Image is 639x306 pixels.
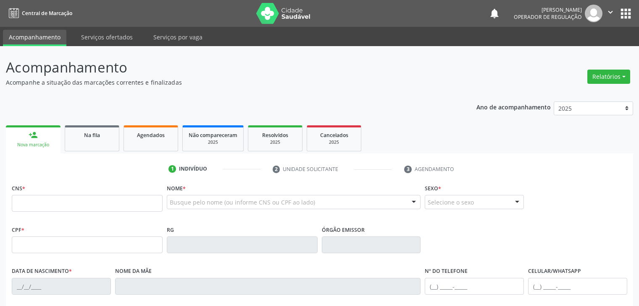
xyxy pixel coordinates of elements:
span: Central de Marcação [22,10,72,17]
div: person_add [29,130,38,140]
label: CPF [12,223,24,236]
span: Resolvidos [262,132,288,139]
span: Agendados [137,132,165,139]
label: Data de nascimento [12,265,72,278]
img: img [585,5,602,22]
a: Acompanhamento [3,30,66,46]
label: Celular/WhatsApp [528,265,581,278]
label: Nº do Telefone [425,265,468,278]
i:  [606,8,615,17]
div: [PERSON_NAME] [514,6,582,13]
span: Selecione o sexo [428,198,474,207]
span: Operador de regulação [514,13,582,21]
p: Acompanhamento [6,57,445,78]
a: Central de Marcação [6,6,72,20]
button:  [602,5,618,22]
span: Busque pelo nome (ou informe CNS ou CPF ao lado) [170,198,315,207]
div: 2025 [313,139,355,145]
input: (__) _____-_____ [528,278,627,295]
div: 2025 [254,139,296,145]
button: Relatórios [587,70,630,84]
button: notifications [489,8,500,19]
button: apps [618,6,633,21]
input: __/__/____ [12,278,111,295]
span: Cancelados [320,132,348,139]
label: Nome da mãe [115,265,152,278]
input: (__) _____-_____ [425,278,524,295]
span: Na fila [84,132,100,139]
div: Nova marcação [12,142,55,148]
p: Acompanhe a situação das marcações correntes e finalizadas [6,78,445,87]
span: Não compareceram [189,132,237,139]
label: RG [167,223,174,236]
p: Ano de acompanhamento [476,101,551,112]
a: Serviços ofertados [75,30,139,44]
div: 2025 [189,139,237,145]
label: Órgão emissor [322,223,365,236]
div: Indivíduo [179,165,207,173]
a: Serviços por vaga [147,30,208,44]
div: 1 [168,165,176,173]
label: Nome [167,182,186,195]
label: CNS [12,182,25,195]
label: Sexo [425,182,441,195]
